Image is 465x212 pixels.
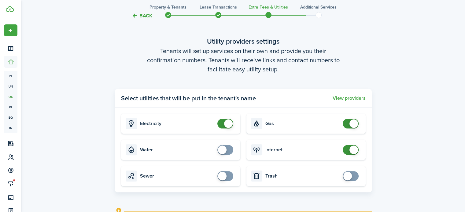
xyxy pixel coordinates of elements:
[4,81,17,92] a: un
[115,36,372,46] wizard-step-header-title: Utility providers settings
[121,94,256,103] panel-main-title: Select utilities that will be put in the tenant's name
[140,121,214,126] card-title: Electricity
[140,147,214,153] card-title: Water
[200,4,237,10] h3: Lease Transactions
[333,95,366,101] button: View providers
[4,102,17,112] a: kl
[249,4,288,10] h3: Extra fees & Utilities
[265,147,340,153] card-title: Internet
[4,123,17,133] a: in
[115,46,372,74] wizard-step-header-description: Tenants will set up services on their own and provide you their confirmation numbers. Tenants wil...
[132,12,152,19] button: Back
[4,71,17,81] a: pt
[265,121,340,126] card-title: Gas
[4,24,17,36] button: Open menu
[4,112,17,123] a: eq
[265,173,340,179] card-title: Trash
[6,6,14,12] img: TenantCloud
[140,173,214,179] card-title: Sewer
[300,4,337,10] h3: Additional Services
[149,4,186,10] h3: Property & Tenants
[4,92,17,102] a: oc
